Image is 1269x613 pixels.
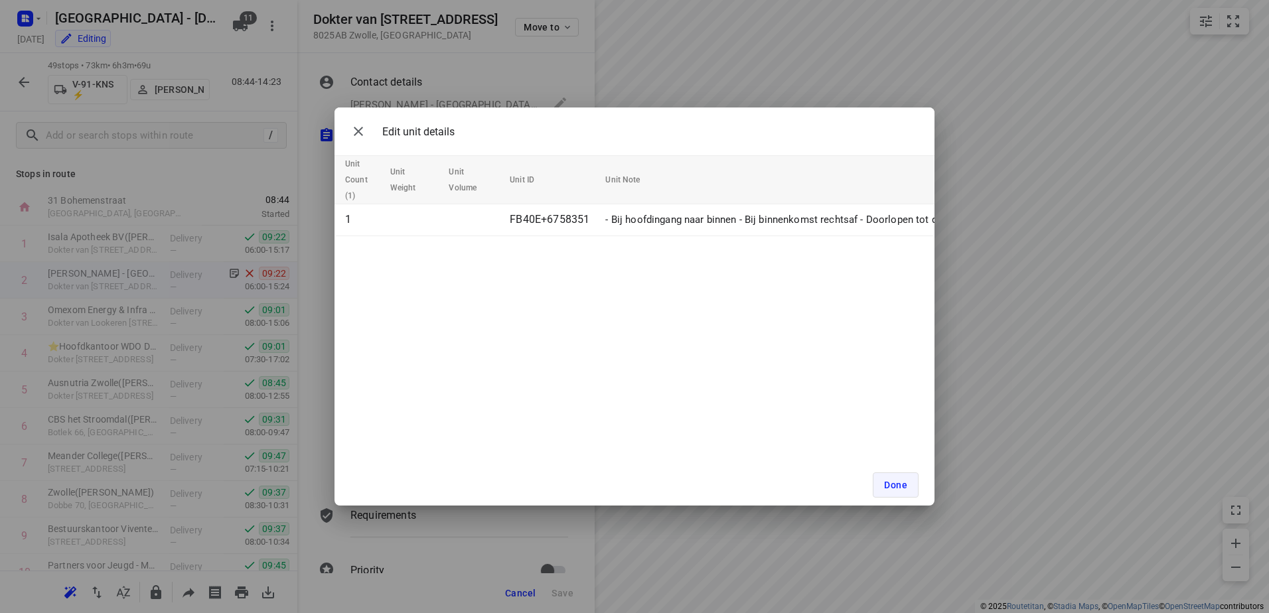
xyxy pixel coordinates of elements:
span: Unit Count (1) [345,156,385,204]
span: Done [884,480,907,490]
span: Unit Weight [390,164,433,196]
button: Done [873,472,919,498]
td: FB40E+6758351 [504,204,600,236]
span: Unit ID [510,172,552,188]
div: Edit unit details [345,118,455,145]
span: Unit Note [605,172,657,188]
td: 1 [335,204,385,236]
span: Unit Volume [449,164,494,196]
